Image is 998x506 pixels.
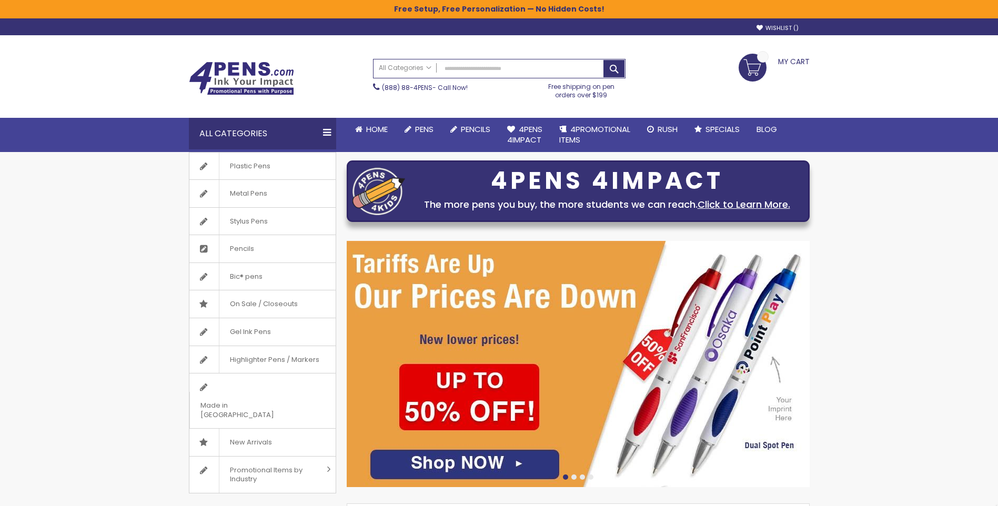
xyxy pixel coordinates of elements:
span: Gel Ink Pens [219,318,281,346]
span: Rush [658,124,678,135]
a: Pencils [189,235,336,262]
span: New Arrivals [219,429,283,456]
span: Promotional Items by Industry [219,457,323,493]
a: Wishlist [757,24,799,32]
a: Gel Ink Pens [189,318,336,346]
a: Highlighter Pens / Markers [189,346,336,373]
a: Specials [686,118,748,141]
span: On Sale / Closeouts [219,290,308,318]
a: All Categories [374,59,437,77]
span: Made in [GEOGRAPHIC_DATA] [189,392,309,428]
span: Plastic Pens [219,153,281,180]
span: Stylus Pens [219,208,278,235]
div: The more pens you buy, the more students we can reach. [410,197,804,212]
img: four_pen_logo.png [352,167,405,215]
span: Blog [757,124,777,135]
span: Home [366,124,388,135]
a: 4PROMOTIONALITEMS [551,118,639,152]
div: All Categories [189,118,336,149]
a: Blog [748,118,785,141]
a: Pencils [442,118,499,141]
span: Pencils [461,124,490,135]
a: Stylus Pens [189,208,336,235]
div: Free shipping on pen orders over $199 [537,78,626,99]
img: 4Pens Custom Pens and Promotional Products [189,62,294,95]
a: Promotional Items by Industry [189,457,336,493]
span: Pencils [219,235,265,262]
a: Bic® pens [189,263,336,290]
a: Click to Learn More. [698,198,790,211]
span: Bic® pens [219,263,273,290]
a: Metal Pens [189,180,336,207]
span: Pens [415,124,434,135]
a: (888) 88-4PENS [382,83,432,92]
a: 4Pens4impact [499,118,551,152]
img: /cheap-promotional-products.html [347,241,810,487]
a: Plastic Pens [189,153,336,180]
span: Highlighter Pens / Markers [219,346,330,373]
a: Home [347,118,396,141]
span: - Call Now! [382,83,468,92]
span: Specials [705,124,740,135]
span: Metal Pens [219,180,278,207]
a: On Sale / Closeouts [189,290,336,318]
span: 4Pens 4impact [507,124,542,145]
div: 4PENS 4IMPACT [410,170,804,192]
a: Rush [639,118,686,141]
a: Made in [GEOGRAPHIC_DATA] [189,373,336,428]
a: Pens [396,118,442,141]
a: New Arrivals [189,429,336,456]
span: All Categories [379,64,431,72]
span: 4PROMOTIONAL ITEMS [559,124,630,145]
